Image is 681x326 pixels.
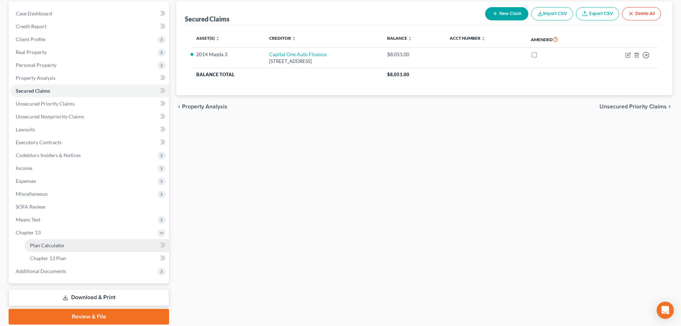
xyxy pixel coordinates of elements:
th: Balance Total [191,68,381,81]
button: New Claim [485,7,528,20]
a: Unsecured Nonpriority Claims [10,110,169,123]
a: Download & Print [9,289,169,306]
i: unfold_more [408,37,412,41]
span: Case Dashboard [16,10,52,16]
a: Unsecured Priority Claims [10,97,169,110]
a: Lawsuits [10,123,169,136]
div: Open Intercom Messenger [657,302,674,319]
span: Unsecured Priority Claims [599,104,667,110]
span: Property Analysis [16,75,55,81]
button: Unsecured Priority Claims chevron_right [599,104,672,110]
span: Credit Report [16,23,46,29]
span: Lawsuits [16,126,35,132]
span: SOFA Review [16,204,45,210]
span: Codebtors Insiders & Notices [16,152,81,158]
a: SOFA Review [10,200,169,213]
i: chevron_left [176,104,182,110]
span: Plan Calculator [30,242,65,248]
span: Unsecured Nonpriority Claims [16,113,84,120]
a: Secured Claims [10,84,169,97]
a: Chapter 13 Plan [24,252,169,265]
button: Delete All [622,7,661,20]
a: Executory Contracts [10,136,169,149]
i: unfold_more [292,37,296,41]
span: Unsecured Priority Claims [16,101,75,107]
span: Secured Claims [16,88,50,94]
a: Property Analysis [10,72,169,84]
a: Creditor unfold_more [269,35,296,41]
button: chevron_left Property Analysis [176,104,227,110]
a: Capital One Auto Finance [269,51,326,57]
a: Case Dashboard [10,7,169,20]
i: unfold_more [216,37,220,41]
span: Executory Contracts [16,139,61,145]
div: Secured Claims [185,15,230,23]
span: Property Analysis [182,104,227,110]
span: Income [16,165,32,171]
div: [STREET_ADDRESS] [269,58,376,65]
li: 2014 Mazda 3 [196,51,258,58]
a: Acct Number unfold_more [450,35,485,41]
span: Means Test [16,216,40,223]
span: Client Profile [16,36,45,42]
span: Chapter 13 [16,229,41,235]
a: Review & File [9,309,169,325]
a: Plan Calculator [24,239,169,252]
span: Additional Documents [16,268,66,274]
span: Real Property [16,49,46,55]
a: Credit Report [10,20,169,33]
a: Balance unfold_more [387,35,412,41]
th: Amended [525,31,592,48]
i: chevron_right [667,104,672,110]
span: Chapter 13 Plan [30,255,66,261]
span: $8,051.00 [387,72,409,77]
button: Import CSV [531,7,573,20]
span: Personal Property [16,62,56,68]
i: unfold_more [481,37,485,41]
a: Export CSV [576,7,619,20]
span: Miscellaneous [16,191,48,197]
div: $8,051.00 [387,51,438,58]
span: Expenses [16,178,36,184]
a: Asset(s) unfold_more [196,35,220,41]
